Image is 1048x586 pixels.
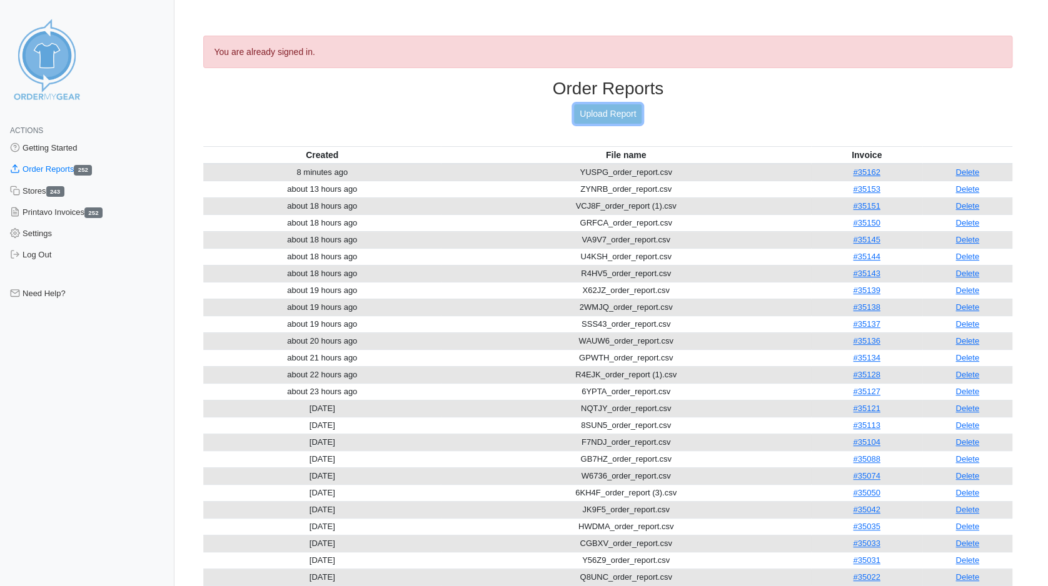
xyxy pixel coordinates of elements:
[853,437,880,447] a: #35104
[955,353,979,362] a: Delete
[853,404,880,413] a: #35121
[441,467,811,484] td: W6736_order_report.csv
[853,252,880,261] a: #35144
[955,286,979,295] a: Delete
[203,282,441,299] td: about 19 hours ago
[441,484,811,501] td: 6KH4F_order_report (3).csv
[203,36,1012,68] div: You are already signed in.
[853,539,880,548] a: #35033
[203,299,441,315] td: about 19 hours ago
[853,184,880,194] a: #35153
[441,434,811,450] td: F7NDJ_order_report.csv
[853,235,880,244] a: #35145
[853,572,880,582] a: #35022
[955,218,979,227] a: Delete
[853,286,880,295] a: #35139
[955,437,979,447] a: Delete
[203,197,441,214] td: about 18 hours ago
[853,201,880,211] a: #35151
[203,417,441,434] td: [DATE]
[46,186,64,197] span: 243
[203,450,441,467] td: [DATE]
[853,353,880,362] a: #35134
[203,467,441,484] td: [DATE]
[441,400,811,417] td: NQTJY_order_report.csv
[203,518,441,535] td: [DATE]
[955,539,979,548] a: Delete
[955,572,979,582] a: Delete
[853,167,880,177] a: #35162
[853,336,880,345] a: #35136
[441,450,811,467] td: GB7HZ_order_report.csv
[853,269,880,278] a: #35143
[955,269,979,278] a: Delete
[441,146,811,164] th: File name
[441,332,811,349] td: WAUW6_order_report.csv
[955,201,979,211] a: Delete
[853,505,880,514] a: #35042
[203,181,441,197] td: about 13 hours ago
[203,248,441,265] td: about 18 hours ago
[84,207,103,218] span: 252
[853,370,880,379] a: #35128
[853,319,880,329] a: #35137
[955,471,979,480] a: Delete
[853,522,880,531] a: #35035
[441,383,811,400] td: 6YPTA_order_report.csv
[441,535,811,552] td: CGBXV_order_report.csv
[203,552,441,569] td: [DATE]
[441,569,811,585] td: Q8UNC_order_report.csv
[203,484,441,501] td: [DATE]
[203,146,441,164] th: Created
[441,417,811,434] td: 8SUN5_order_report.csv
[441,181,811,197] td: ZYNRB_order_report.csv
[441,164,811,181] td: YUSPG_order_report.csv
[203,315,441,332] td: about 19 hours ago
[441,248,811,265] td: U4KSH_order_report.csv
[203,214,441,231] td: about 18 hours ago
[955,370,979,379] a: Delete
[955,420,979,430] a: Delete
[441,299,811,315] td: 2WMJQ_order_report.csv
[955,252,979,261] a: Delete
[203,265,441,282] td: about 18 hours ago
[203,434,441,450] td: [DATE]
[853,302,880,312] a: #35138
[203,366,441,383] td: about 22 hours ago
[853,218,880,227] a: #35150
[955,555,979,565] a: Delete
[853,454,880,464] a: #35088
[955,454,979,464] a: Delete
[203,349,441,366] td: about 21 hours ago
[574,104,642,124] a: Upload Report
[955,387,979,396] a: Delete
[853,488,880,497] a: #35050
[441,265,811,282] td: R4HV5_order_report.csv
[203,400,441,417] td: [DATE]
[955,505,979,514] a: Delete
[955,488,979,497] a: Delete
[853,555,880,565] a: #35031
[74,165,92,176] span: 252
[441,315,811,332] td: SSS43_order_report.csv
[441,231,811,248] td: VA9V7_order_report.csv
[203,231,441,248] td: about 18 hours ago
[203,535,441,552] td: [DATE]
[203,383,441,400] td: about 23 hours ago
[441,552,811,569] td: Y56Z9_order_report.csv
[853,420,880,430] a: #35113
[441,197,811,214] td: VCJ8F_order_report (1).csv
[441,518,811,535] td: HWDMA_order_report.csv
[955,302,979,312] a: Delete
[203,164,441,181] td: 8 minutes ago
[441,214,811,231] td: GRFCA_order_report.csv
[955,184,979,194] a: Delete
[955,404,979,413] a: Delete
[203,501,441,518] td: [DATE]
[853,387,880,396] a: #35127
[441,366,811,383] td: R4EJK_order_report (1).csv
[441,282,811,299] td: X62JZ_order_report.csv
[955,522,979,531] a: Delete
[955,336,979,345] a: Delete
[203,569,441,585] td: [DATE]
